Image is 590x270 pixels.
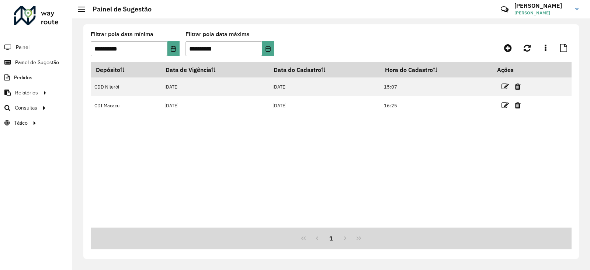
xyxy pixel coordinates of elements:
th: Hora do Cadastro [380,62,492,77]
th: Depósito [91,62,160,77]
span: Relatórios [15,89,38,97]
a: Editar [502,82,509,91]
td: 15:07 [380,77,492,96]
a: Contato Rápido [497,1,513,17]
button: 1 [324,231,338,245]
td: CDD Niterói [91,77,160,96]
td: CDI Macacu [91,96,160,115]
span: [PERSON_NAME] [514,10,570,16]
a: Excluir [515,100,521,110]
span: Consultas [15,104,37,112]
td: [DATE] [268,77,380,96]
th: Data de Vigência [160,62,268,77]
th: Data do Cadastro [268,62,380,77]
span: Pedidos [14,74,32,82]
td: 16:25 [380,96,492,115]
a: Excluir [515,82,521,91]
button: Choose Date [262,41,274,56]
a: Editar [502,100,509,110]
h2: Painel de Sugestão [85,5,152,13]
td: [DATE] [268,96,380,115]
th: Ações [492,62,536,77]
label: Filtrar pela data máxima [185,30,250,39]
span: Painel [16,44,29,51]
label: Filtrar pela data mínima [91,30,153,39]
span: Painel de Sugestão [15,59,59,66]
td: [DATE] [160,77,268,96]
button: Choose Date [167,41,179,56]
span: Tático [14,119,28,127]
h3: [PERSON_NAME] [514,2,570,9]
td: [DATE] [160,96,268,115]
